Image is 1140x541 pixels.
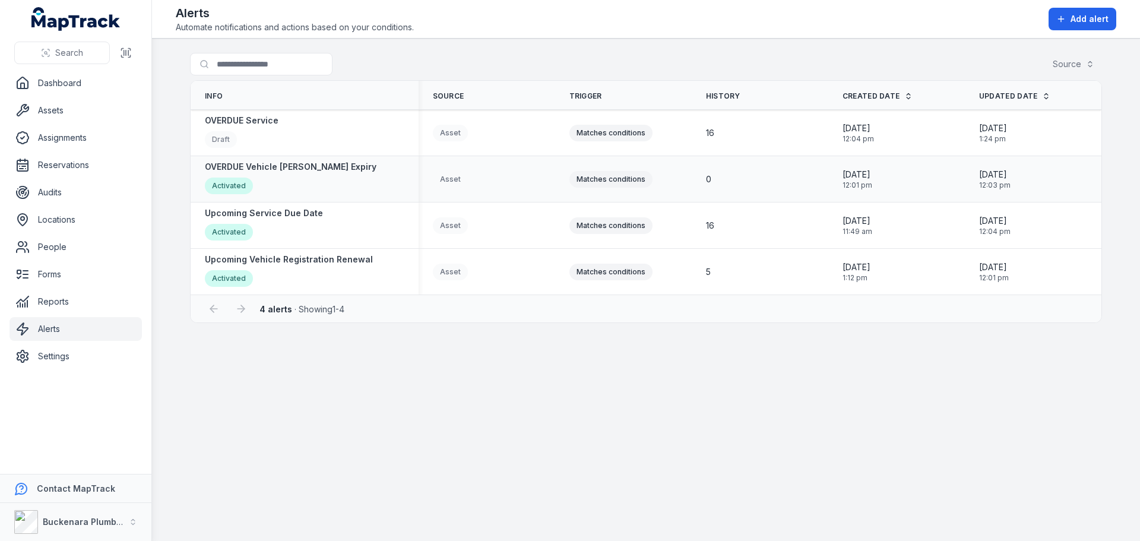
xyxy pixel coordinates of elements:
[979,215,1011,236] time: 9/8/2025, 12:04:45 PM
[843,91,913,101] a: Created Date
[979,215,1011,227] span: [DATE]
[433,91,464,101] span: Source
[843,181,872,190] span: 12:01 pm
[205,270,253,287] div: Activated
[843,169,872,190] time: 9/8/2025, 12:01:43 PM
[9,126,142,150] a: Assignments
[1045,53,1102,75] button: Source
[979,227,1011,236] span: 12:04 pm
[569,91,602,101] span: Trigger
[979,122,1007,134] span: [DATE]
[843,134,874,144] span: 12:04 pm
[9,317,142,341] a: Alerts
[205,207,323,243] a: Upcoming Service Due DateActivated
[205,207,323,219] strong: Upcoming Service Due Date
[979,181,1011,190] span: 12:03 pm
[9,235,142,259] a: People
[205,178,253,194] div: Activated
[205,161,376,173] strong: OVERDUE Vehicle [PERSON_NAME] Expiry
[176,21,414,33] span: Automate notifications and actions based on your conditions.
[979,91,1051,101] a: Updated Date
[706,220,714,232] span: 16
[9,208,142,232] a: Locations
[706,91,740,101] span: History
[843,215,872,236] time: 9/8/2025, 11:49:54 AM
[1049,8,1116,30] button: Add alert
[433,217,468,234] div: Asset
[43,517,199,527] strong: Buckenara Plumbing Gas & Electrical
[979,261,1009,273] span: [DATE]
[433,264,468,280] div: Asset
[205,115,278,126] strong: OVERDUE Service
[9,153,142,177] a: Reservations
[9,181,142,204] a: Audits
[14,42,110,64] button: Search
[979,169,1011,190] time: 9/8/2025, 12:03:21 PM
[259,304,344,314] span: · Showing 1 - 4
[9,290,142,314] a: Reports
[843,273,870,283] span: 1:12 pm
[1071,13,1109,25] span: Add alert
[569,125,653,141] div: Matches conditions
[569,264,653,280] div: Matches conditions
[843,169,872,181] span: [DATE]
[433,125,468,141] div: Asset
[979,261,1009,283] time: 9/8/2025, 12:01:20 PM
[843,91,900,101] span: Created Date
[979,122,1007,144] time: 9/8/2025, 1:24:39 PM
[55,47,83,59] span: Search
[9,99,142,122] a: Assets
[979,91,1038,101] span: Updated Date
[205,254,373,290] a: Upcoming Vehicle Registration RenewalActivated
[31,7,121,31] a: MapTrack
[205,224,253,241] div: Activated
[433,171,468,188] div: Asset
[205,131,237,148] div: Draft
[979,134,1007,144] span: 1:24 pm
[843,261,870,273] span: [DATE]
[843,227,872,236] span: 11:49 am
[205,91,223,101] span: Info
[843,261,870,283] time: 6/27/2025, 1:12:29 PM
[706,173,711,185] span: 0
[569,217,653,234] div: Matches conditions
[979,273,1009,283] span: 12:01 pm
[205,161,376,197] a: OVERDUE Vehicle [PERSON_NAME] ExpiryActivated
[843,122,874,134] span: [DATE]
[259,304,292,314] strong: 4 alerts
[706,266,711,278] span: 5
[9,262,142,286] a: Forms
[843,215,872,227] span: [DATE]
[979,169,1011,181] span: [DATE]
[205,254,373,265] strong: Upcoming Vehicle Registration Renewal
[706,127,714,139] span: 16
[9,344,142,368] a: Settings
[843,122,874,144] time: 9/8/2025, 12:04:57 PM
[569,171,653,188] div: Matches conditions
[9,71,142,95] a: Dashboard
[205,115,278,151] a: OVERDUE ServiceDraft
[176,5,414,21] h2: Alerts
[37,483,115,493] strong: Contact MapTrack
